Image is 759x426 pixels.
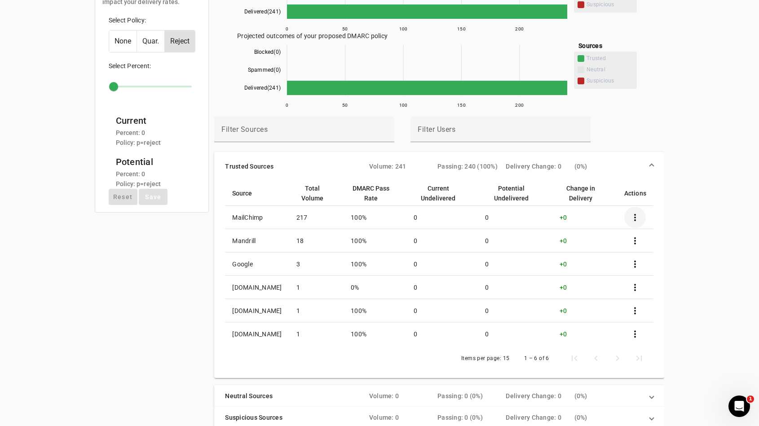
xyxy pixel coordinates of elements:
[478,206,552,229] td: 0
[232,188,282,198] div: Source
[289,252,344,276] td: 3
[289,322,344,346] td: 1
[244,9,281,15] text: Delivered(241)
[165,30,195,52] button: Reject
[506,162,574,171] div: Delivery Change: 0
[109,16,195,25] p: Select Policy:
[369,162,437,171] div: Volume: 241
[617,181,653,206] th: Actions
[574,391,643,400] div: ( 0%)
[351,183,399,203] div: DMARC Pass Rate
[286,103,288,108] text: 0
[116,128,161,148] mat-card-subtitle: Percent: 0 Policy: p=reject
[109,30,137,52] button: None
[399,26,408,31] text: 100
[344,229,406,252] td: 100%
[221,125,268,134] mat-label: Filter Sources
[214,152,664,181] mat-expansion-panel-header: Trusted SourcesVolume: 241Passing: 240 (100%)Delivery Change: 0(0%)
[225,391,362,400] mat-panel-title: Neutral Sources
[478,299,552,322] td: 0
[560,183,602,203] div: Change in Delivery
[214,181,664,378] div: Trusted SourcesVolume: 241Passing: 240 (100%)Delivery Change: 0(0%)
[225,299,289,322] td: [DOMAIN_NAME]
[232,188,252,198] div: Source
[578,79,633,86] span: Suspicious
[587,78,633,84] span: Suspicious
[414,183,471,203] div: Current Undelivered
[503,354,510,363] div: 15
[578,57,633,63] span: Trusted
[289,276,344,299] td: 1
[399,103,408,108] text: 100
[516,26,524,31] text: 200
[587,55,633,62] span: Trusted
[506,413,574,422] div: Delivery Change: 0
[516,103,524,108] text: 200
[342,26,348,31] text: 50
[109,61,195,70] p: Select Percent:
[406,322,478,346] td: 0
[478,252,552,276] td: 0
[560,307,567,314] span: +0
[244,85,281,91] text: Delivered(241)
[344,299,406,322] td: 100%
[578,68,633,74] span: Neutral
[116,113,161,128] mat-card-title: Current
[289,206,344,229] td: 217
[574,162,643,171] div: ( 0%)
[225,162,362,171] mat-panel-title: Trusted Sources
[254,49,281,55] text: Blocked(0)
[225,229,289,252] td: Mandrill
[485,183,537,203] div: Potential Undelivered
[225,206,289,229] td: MailChimp
[248,67,281,73] text: Spammed(0)
[461,354,501,363] div: Items per page:
[286,26,288,31] text: 0
[437,391,506,400] div: Passing: 0 (0%)
[406,252,478,276] td: 0
[287,4,567,19] path: Delivered(241) Trusted 241
[560,261,567,268] span: +0
[406,276,478,299] td: 0
[414,183,463,203] div: Current Undelivered
[418,125,455,134] mat-label: Filter Users
[225,276,289,299] td: [DOMAIN_NAME]
[344,322,406,346] td: 100%
[369,413,437,422] div: Volume: 0
[457,103,466,108] text: 150
[369,391,437,400] div: Volume: 0
[342,103,348,108] text: 50
[225,322,289,346] td: [DOMAIN_NAME]
[747,396,754,403] span: 1
[116,169,161,189] mat-card-subtitle: Percent: 0 Policy: p=reject
[728,396,750,417] iframe: Intercom live chat
[560,330,567,338] span: +0
[457,26,466,31] text: 150
[578,42,602,49] span: Sources
[289,299,344,322] td: 1
[344,276,406,299] td: 0%
[351,183,391,203] div: DMARC Pass Rate
[478,276,552,299] td: 0
[296,183,337,203] div: Total Volume
[137,30,164,52] button: Quar.
[344,206,406,229] td: 100%
[560,237,567,244] span: +0
[406,299,478,322] td: 0
[478,322,552,346] td: 0
[560,214,567,221] span: +0
[587,1,633,8] span: Suspicious
[406,206,478,229] td: 0
[437,413,506,422] div: Passing: 0 (0%)
[560,284,567,291] span: +0
[225,413,362,422] mat-panel-title: Suspicious Sources
[437,162,506,171] div: Passing: 240 (100%)
[587,66,633,73] span: Neutral
[406,229,478,252] td: 0
[478,229,552,252] td: 0
[287,81,567,95] path: Delivered(241) Trusted 241
[574,413,643,422] div: ( 0%)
